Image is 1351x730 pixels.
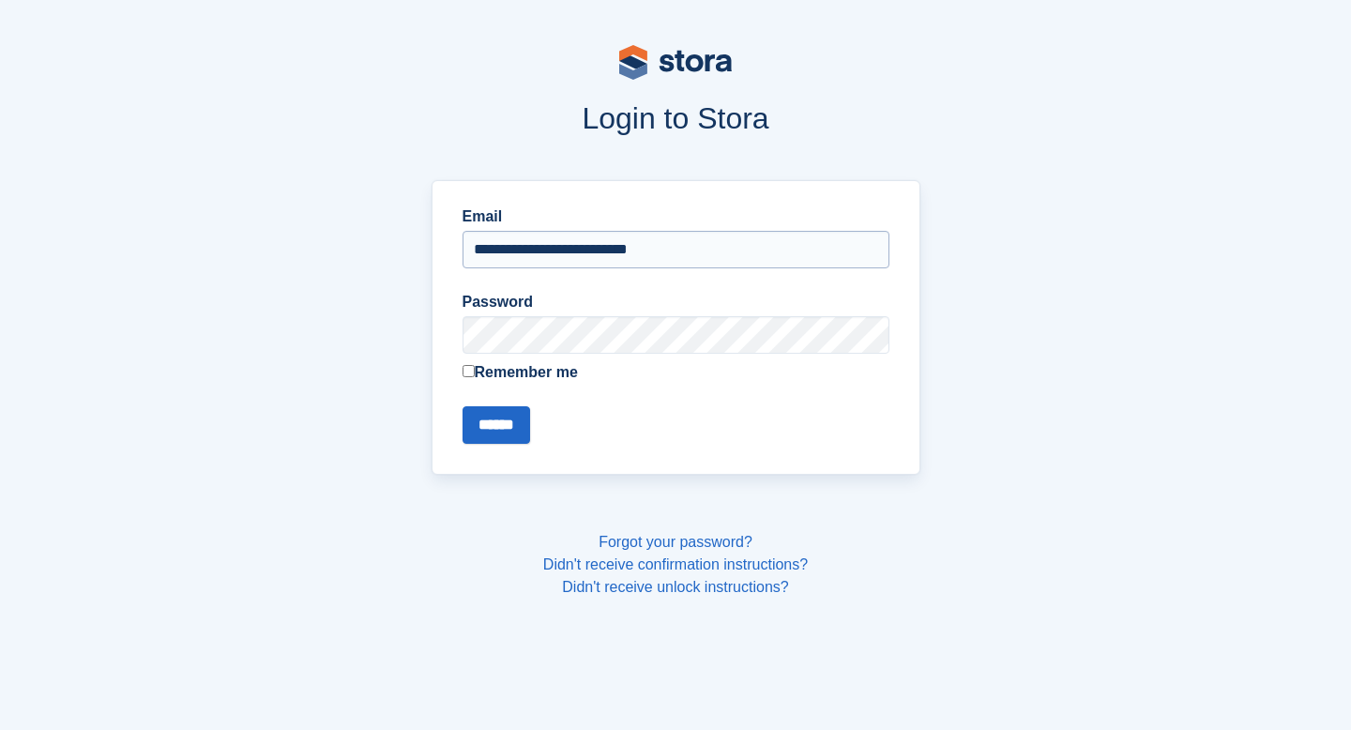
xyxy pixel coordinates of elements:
label: Email [463,205,889,228]
label: Remember me [463,361,889,384]
a: Forgot your password? [599,534,752,550]
a: Didn't receive unlock instructions? [562,579,788,595]
h1: Login to Stora [73,101,1278,135]
input: Remember me [463,365,475,377]
label: Password [463,291,889,313]
img: stora-logo-53a41332b3708ae10de48c4981b4e9114cc0af31d8433b30ea865607fb682f29.svg [619,45,732,80]
a: Didn't receive confirmation instructions? [543,556,808,572]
